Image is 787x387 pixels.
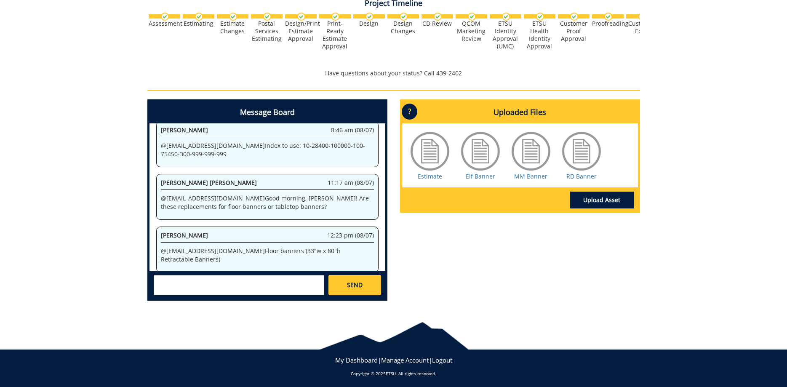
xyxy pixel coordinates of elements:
[466,172,495,180] a: Elf Banner
[149,101,385,123] h4: Message Board
[347,281,363,289] span: SEND
[161,126,208,134] span: [PERSON_NAME]
[195,13,203,21] img: checkmark
[335,356,378,364] a: My Dashboard
[490,20,521,50] div: ETSU Identity Approval (UMC)
[418,172,442,180] a: Estimate
[217,20,248,35] div: Estimate Changes
[502,13,510,21] img: checkmark
[638,13,646,21] img: checkmark
[229,13,237,21] img: checkmark
[434,13,442,21] img: checkmark
[570,192,634,208] a: Upload Asset
[328,179,374,187] span: 11:17 am (08/07)
[432,356,452,364] a: Logout
[331,13,339,21] img: checkmark
[161,231,208,239] span: [PERSON_NAME]
[592,20,624,27] div: Proofreading
[381,356,429,364] a: Manage Account
[536,13,544,21] img: checkmark
[263,13,271,21] img: checkmark
[468,13,476,21] img: checkmark
[183,20,214,27] div: Estimating
[456,20,487,43] div: QCOM Marketing Review
[251,20,283,43] div: Postal Services Estimating
[327,231,374,240] span: 12:23 pm (08/07)
[331,126,374,134] span: 8:46 am (08/07)
[402,101,638,123] h4: Uploaded Files
[149,20,180,27] div: Assessment
[161,247,374,264] p: @ [EMAIL_ADDRESS][DOMAIN_NAME] Floor banners (33"w x 80"h Retractable Banners)
[422,20,453,27] div: CD Review
[387,20,419,35] div: Design Changes
[161,194,374,211] p: @ [EMAIL_ADDRESS][DOMAIN_NAME] Good morning, [PERSON_NAME]! Are these replacements for floor bann...
[353,20,385,27] div: Design
[514,172,547,180] a: MM Banner
[570,13,578,21] img: checkmark
[604,13,612,21] img: checkmark
[161,179,257,187] span: [PERSON_NAME] [PERSON_NAME]
[147,69,640,77] p: Have questions about your status? Call 439-2402
[400,13,408,21] img: checkmark
[558,20,590,43] div: Customer Proof Approval
[626,20,658,35] div: Customer Edits
[297,13,305,21] img: checkmark
[319,20,351,50] div: Print-Ready Estimate Approval
[365,13,373,21] img: checkmark
[161,141,374,158] p: @ [EMAIL_ADDRESS][DOMAIN_NAME] Index to use: 10-28400-100000-100-75450-300-999-999-999
[566,172,597,180] a: RD Banner
[386,371,396,376] a: ETSU
[154,275,324,295] textarea: messageToSend
[161,13,169,21] img: checkmark
[328,275,381,295] a: SEND
[524,20,555,50] div: ETSU Health Identity Approval
[285,20,317,43] div: Design/Print Estimate Approval
[402,104,417,120] p: ?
